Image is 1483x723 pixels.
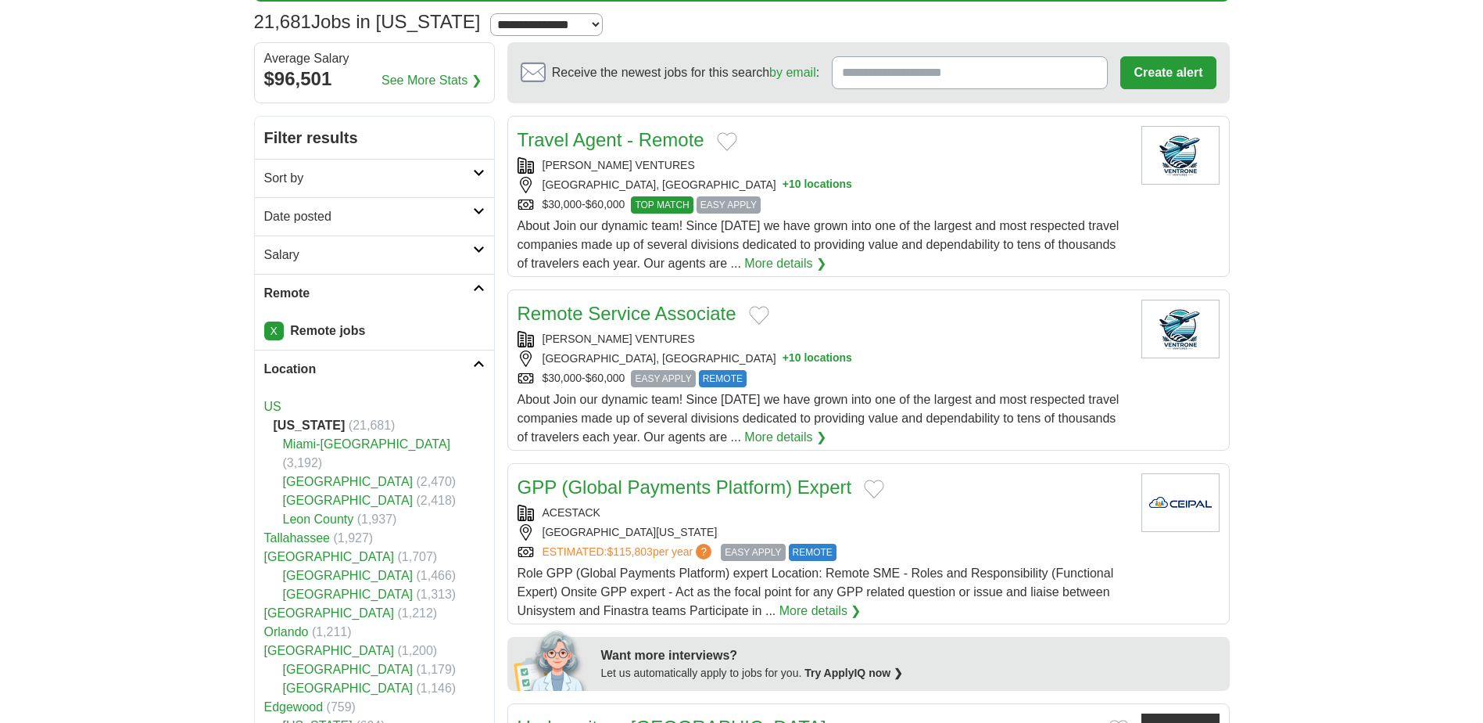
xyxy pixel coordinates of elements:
span: (1,146) [417,682,457,695]
span: (1,927) [333,531,373,545]
div: [GEOGRAPHIC_DATA][US_STATE] [518,524,1129,541]
button: Create alert [1120,56,1216,89]
button: Add to favorite jobs [717,132,737,151]
span: EASY APPLY [631,370,695,387]
div: Let us automatically apply to jobs for you. [601,665,1220,682]
div: [GEOGRAPHIC_DATA], [GEOGRAPHIC_DATA] [518,351,1129,367]
a: Leon County [283,513,354,526]
span: (2,470) [417,475,457,488]
a: [GEOGRAPHIC_DATA] [283,494,414,507]
strong: Remote jobs [290,324,365,337]
a: [GEOGRAPHIC_DATA] [283,569,414,582]
a: Remote [255,274,494,312]
a: Remote Service Associate [518,303,736,324]
a: [GEOGRAPHIC_DATA] [264,550,395,563]
span: + [783,177,789,193]
span: $115,803 [607,545,652,558]
span: (2,418) [417,494,457,507]
img: Company logo [1141,473,1220,532]
div: $30,000-$60,000 [518,196,1129,214]
span: EASY APPLY [697,196,761,214]
button: +10 locations [783,177,852,193]
img: Company logo [1141,126,1220,185]
span: REMOTE [789,544,836,561]
img: Company logo [1141,300,1220,358]
a: Orlando [264,625,309,638]
a: [GEOGRAPHIC_DATA] [283,682,414,695]
div: [GEOGRAPHIC_DATA], [GEOGRAPHIC_DATA] [518,177,1129,193]
button: Add to favorite jobs [864,480,884,498]
span: (1,937) [357,513,397,526]
span: Receive the newest jobs for this search : [552,63,819,82]
span: (1,179) [417,663,457,676]
strong: [US_STATE] [274,419,346,432]
div: Want more interviews? [601,646,1220,665]
a: [GEOGRAPHIC_DATA] [283,475,414,488]
span: (1,200) [398,644,438,657]
a: Location [255,350,494,388]
a: Salary [255,236,494,274]
a: Miami-[GEOGRAPHIC_DATA] [283,437,451,451]
a: More details ❯ [744,428,826,447]
a: Travel Agent - Remote [518,129,704,150]
span: (1,466) [417,569,457,582]
h2: Filter results [255,117,494,159]
span: Role GPP (Global Payments Platform) expert Location: Remote SME - Roles and Responsibility (Funct... [518,567,1114,617]
h2: Salary [264,246,473,264]
a: Date posted [255,197,494,236]
a: More details ❯ [779,602,862,620]
div: $96,501 [264,65,485,93]
span: TOP MATCH [631,196,693,214]
img: apply-iq-scientist.png [514,628,589,691]
span: (1,707) [398,550,438,563]
div: [PERSON_NAME] VENTURES [518,331,1129,347]
span: (759) [327,700,356,714]
span: (3,192) [283,456,323,469]
h2: Date posted [264,207,473,226]
a: See More Stats ❯ [381,71,482,90]
a: More details ❯ [744,254,826,273]
div: Average Salary [264,52,485,65]
button: +10 locations [783,351,852,367]
span: About Join our dynamic team! Since [DATE] we have grown into one of the largest and most respecte... [518,393,1119,444]
a: [GEOGRAPHIC_DATA] [264,644,395,657]
a: X [264,322,284,340]
span: (1,211) [312,625,352,638]
a: US [264,400,281,413]
a: Tallahassee [264,531,331,545]
div: $30,000-$60,000 [518,370,1129,387]
span: + [783,351,789,367]
span: (1,212) [398,606,438,620]
h2: Sort by [264,169,473,188]
a: GPP (Global Payments Platform) Expert [518,477,852,498]
span: 21,681 [254,8,311,36]
div: ACESTACK [518,505,1129,521]
span: About Join our dynamic team! Since [DATE] we have grown into one of the largest and most respecte... [518,219,1119,270]
h2: Location [264,360,473,379]
a: [GEOGRAPHIC_DATA] [283,588,414,601]
h1: Jobs in [US_STATE] [254,11,481,32]
a: by email [769,66,816,79]
span: ? [696,544,711,559]
a: Edgewood [264,700,324,714]
span: (1,313) [417,588,457,601]
a: Try ApplyIQ now ❯ [804,667,903,679]
span: (21,681) [349,419,396,432]
div: [PERSON_NAME] VENTURES [518,157,1129,174]
a: [GEOGRAPHIC_DATA] [283,663,414,676]
span: EASY APPLY [721,544,785,561]
span: REMOTE [699,370,747,387]
a: ESTIMATED:$115,803per year? [543,544,715,561]
a: Sort by [255,159,494,197]
h2: Remote [264,284,473,303]
a: [GEOGRAPHIC_DATA] [264,606,395,620]
button: Add to favorite jobs [749,306,769,325]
